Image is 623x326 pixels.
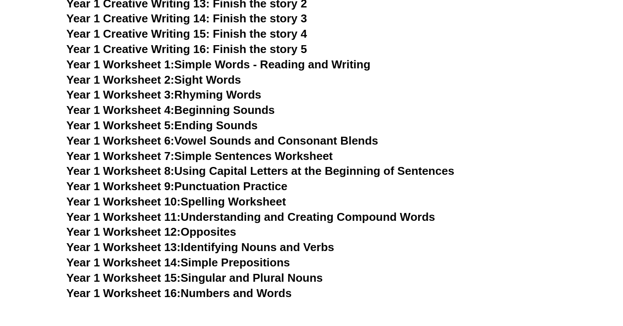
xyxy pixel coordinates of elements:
[67,180,175,193] span: Year 1 Worksheet 9:
[67,210,435,223] a: Year 1 Worksheet 11:Understanding and Creating Compound Words
[67,88,261,101] a: Year 1 Worksheet 3:Rhyming Words
[67,119,258,132] a: Year 1 Worksheet 5:Ending Sounds
[477,227,623,326] iframe: Chat Widget
[67,58,371,71] a: Year 1 Worksheet 1:Simple Words - Reading and Writing
[67,43,307,56] a: Year 1 Creative Writing 16: Finish the story 5
[67,287,292,300] a: Year 1 Worksheet 16:Numbers and Words
[67,164,175,177] span: Year 1 Worksheet 8:
[67,210,181,223] span: Year 1 Worksheet 11:
[67,256,290,269] a: Year 1 Worksheet 14:Simple Prepositions
[67,271,323,284] a: Year 1 Worksheet 15:Singular and Plural Nouns
[67,27,307,40] a: Year 1 Creative Writing 15: Finish the story 4
[67,164,454,177] a: Year 1 Worksheet 8:Using Capital Letters at the Beginning of Sentences
[67,73,241,86] a: Year 1 Worksheet 2:Sight Words
[67,225,236,238] a: Year 1 Worksheet 12:Opposites
[67,103,275,117] a: Year 1 Worksheet 4:Beginning Sounds
[67,88,175,101] span: Year 1 Worksheet 3:
[67,149,175,163] span: Year 1 Worksheet 7:
[67,134,378,147] a: Year 1 Worksheet 6:Vowel Sounds and Consonant Blends
[67,103,175,117] span: Year 1 Worksheet 4:
[67,241,334,254] a: Year 1 Worksheet 13:Identifying Nouns and Verbs
[67,271,181,284] span: Year 1 Worksheet 15:
[67,180,288,193] a: Year 1 Worksheet 9:Punctuation Practice
[67,256,181,269] span: Year 1 Worksheet 14:
[67,119,175,132] span: Year 1 Worksheet 5:
[67,195,181,208] span: Year 1 Worksheet 10:
[67,12,307,25] a: Year 1 Creative Writing 14: Finish the story 3
[67,149,333,163] a: Year 1 Worksheet 7:Simple Sentences Worksheet
[67,225,181,238] span: Year 1 Worksheet 12:
[67,58,175,71] span: Year 1 Worksheet 1:
[67,241,181,254] span: Year 1 Worksheet 13:
[67,195,286,208] a: Year 1 Worksheet 10:Spelling Worksheet
[67,134,175,147] span: Year 1 Worksheet 6:
[67,73,175,86] span: Year 1 Worksheet 2:
[67,287,181,300] span: Year 1 Worksheet 16:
